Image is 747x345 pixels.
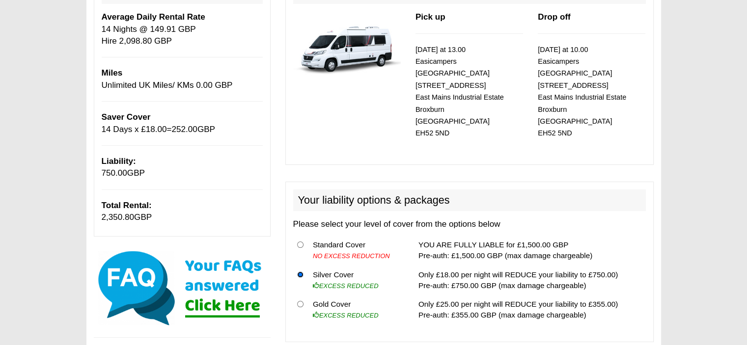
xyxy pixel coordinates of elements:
[102,12,205,22] b: Average Daily Rental Rate
[313,282,379,290] i: EXCESS REDUCED
[146,125,167,134] span: 18.00
[102,212,135,222] span: 2,350.80
[415,295,646,324] td: Only £25.00 per night will REDUCE your liability to £355.00) Pre-auth: £355.00 GBP (max damage ch...
[309,236,403,265] td: Standard Cover
[313,312,379,319] i: EXCESS REDUCED
[172,125,197,134] span: 252.00
[415,236,646,265] td: YOU ARE FULLY LIABLE for £1,500.00 GBP Pre-auth: £1,500.00 GBP (max damage chargeable)
[309,265,403,295] td: Silver Cover
[102,111,263,135] p: 14 Days x £ = GBP
[102,112,151,122] span: Saver Cover
[102,168,127,178] span: 750.00
[415,46,504,137] small: [DATE] at 13.00 Easicampers [GEOGRAPHIC_DATA] [STREET_ADDRESS] East Mains Industrial Estate Broxb...
[293,189,646,211] h2: Your liability options & packages
[309,295,403,324] td: Gold Cover
[313,252,390,260] i: NO EXCESS REDUCTION
[293,218,646,230] p: Please select your level of cover from the options below
[538,46,626,137] small: [DATE] at 10.00 Easicampers [GEOGRAPHIC_DATA] [STREET_ADDRESS] East Mains Industrial Estate Broxb...
[102,201,152,210] b: Total Rental:
[102,11,263,47] p: 14 Nights @ 149.91 GBP Hire 2,098.80 GBP
[102,68,123,78] b: Miles
[538,12,570,22] b: Drop off
[102,67,263,91] p: Unlimited UK Miles/ KMs 0.00 GBP
[102,157,136,166] b: Liability:
[102,156,263,180] p: GBP
[415,265,646,295] td: Only £18.00 per night will REDUCE your liability to £750.00) Pre-auth: £750.00 GBP (max damage ch...
[94,249,271,327] img: Click here for our most common FAQs
[293,11,401,80] img: 339.jpg
[102,200,263,224] p: GBP
[415,12,445,22] b: Pick up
